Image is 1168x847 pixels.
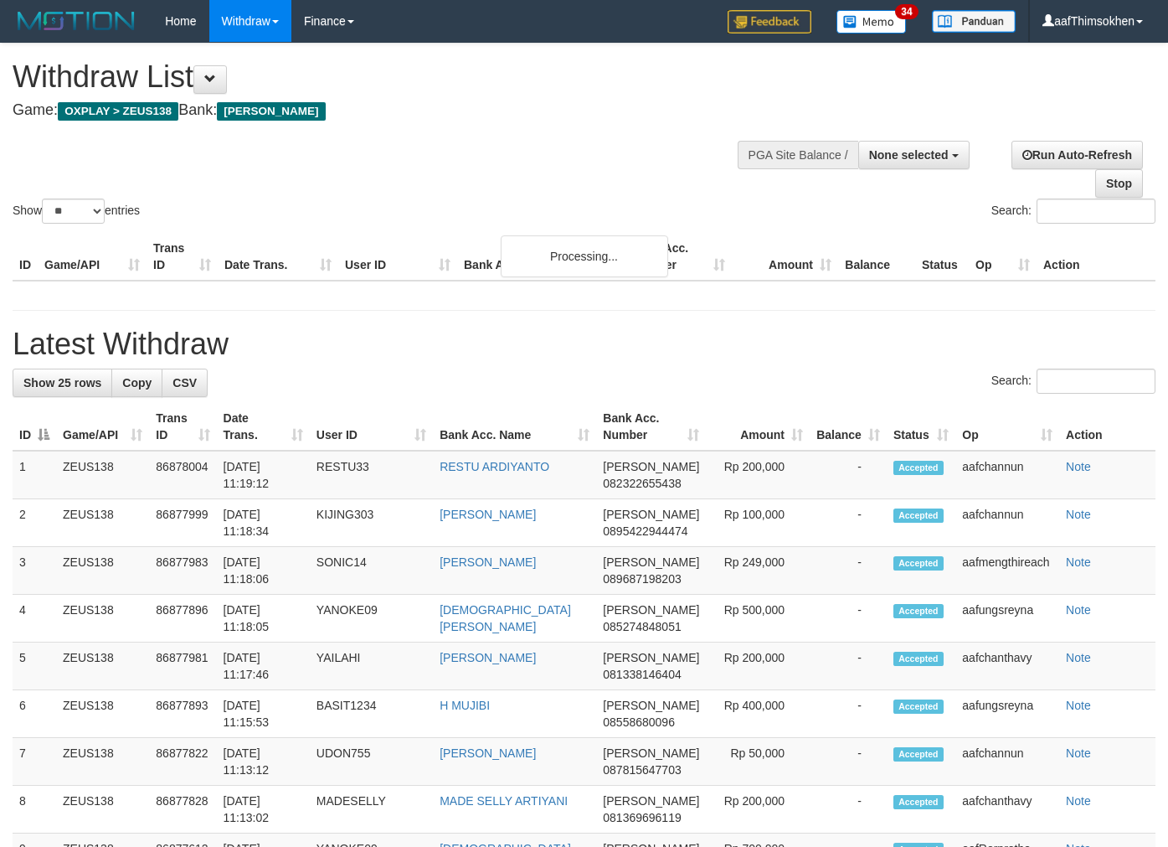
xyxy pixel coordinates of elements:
[706,786,810,834] td: Rp 200,000
[122,376,152,390] span: Copy
[625,233,732,281] th: Bank Acc. Number
[810,547,887,595] td: -
[440,746,536,760] a: [PERSON_NAME]
[56,786,149,834] td: ZEUS138
[217,403,310,451] th: Date Trans.: activate to sort column ascending
[1037,369,1155,394] input: Search:
[149,786,216,834] td: 86877828
[955,547,1059,595] td: aafmengthireach
[13,595,56,643] td: 4
[13,786,56,834] td: 8
[149,738,216,786] td: 86877822
[895,4,918,19] span: 34
[111,369,162,397] a: Copy
[706,595,810,643] td: Rp 500,000
[149,499,216,547] td: 86877999
[1066,746,1091,760] a: Note
[893,509,944,523] span: Accepted
[217,499,310,547] td: [DATE] 11:18:34
[893,556,944,571] span: Accepted
[893,461,944,475] span: Accepted
[893,700,944,714] span: Accepted
[38,233,147,281] th: Game/API
[149,690,216,738] td: 86877893
[13,738,56,786] td: 7
[858,141,970,169] button: None selected
[56,451,149,499] td: ZEUS138
[338,233,457,281] th: User ID
[893,747,944,762] span: Accepted
[1066,651,1091,664] a: Note
[310,738,433,786] td: UDON755
[603,603,699,617] span: [PERSON_NAME]
[603,746,699,760] span: [PERSON_NAME]
[149,547,216,595] td: 86877983
[810,786,887,834] td: -
[23,376,101,390] span: Show 25 rows
[440,460,549,473] a: RESTU ARDIYANTO
[440,651,536,664] a: [PERSON_NAME]
[440,699,490,712] a: H MUJIBI
[13,690,56,738] td: 6
[1066,699,1091,712] a: Note
[13,499,56,547] td: 2
[13,369,112,397] a: Show 25 rows
[603,794,699,808] span: [PERSON_NAME]
[603,668,681,681] span: Copy 081338146404 to clipboard
[310,643,433,690] td: YAILAHI
[13,547,56,595] td: 3
[603,477,681,490] span: Copy 082322655438 to clipboard
[217,690,310,738] td: [DATE] 11:15:53
[13,403,56,451] th: ID: activate to sort column descending
[440,555,536,569] a: [PERSON_NAME]
[603,811,681,824] span: Copy 081369696119 to clipboard
[13,643,56,690] td: 5
[1066,460,1091,473] a: Note
[13,199,140,224] label: Show entries
[149,643,216,690] td: 86877981
[149,403,216,451] th: Trans ID: activate to sort column ascending
[603,620,681,633] span: Copy 085274848051 to clipboard
[56,738,149,786] td: ZEUS138
[1066,603,1091,617] a: Note
[56,499,149,547] td: ZEUS138
[147,233,218,281] th: Trans ID
[603,508,699,521] span: [PERSON_NAME]
[162,369,208,397] a: CSV
[1037,199,1155,224] input: Search:
[955,690,1059,738] td: aafungsreyna
[603,524,687,538] span: Copy 0895422944474 to clipboard
[706,690,810,738] td: Rp 400,000
[838,233,915,281] th: Balance
[810,643,887,690] td: -
[810,690,887,738] td: -
[217,738,310,786] td: [DATE] 11:13:12
[955,451,1059,499] td: aafchannun
[893,795,944,809] span: Accepted
[991,369,1155,394] label: Search:
[13,8,140,34] img: MOTION_logo.png
[218,233,338,281] th: Date Trans.
[893,652,944,666] span: Accepted
[58,102,178,121] span: OXPLAY > ZEUS138
[706,738,810,786] td: Rp 50,000
[810,499,887,547] td: -
[310,547,433,595] td: SONIC14
[440,603,571,633] a: [DEMOGRAPHIC_DATA][PERSON_NAME]
[893,604,944,618] span: Accepted
[217,595,310,643] td: [DATE] 11:18:05
[56,547,149,595] td: ZEUS138
[1037,233,1155,281] th: Action
[836,10,907,34] img: Button%20Memo.svg
[706,643,810,690] td: Rp 200,000
[1066,794,1091,808] a: Note
[149,451,216,499] td: 86878004
[217,451,310,499] td: [DATE] 11:19:12
[728,10,811,34] img: Feedback.jpg
[603,763,681,777] span: Copy 087815647703 to clipboard
[217,643,310,690] td: [DATE] 11:17:46
[1095,169,1143,198] a: Stop
[603,460,699,473] span: [PERSON_NAME]
[706,499,810,547] td: Rp 100,000
[706,403,810,451] th: Amount: activate to sort column ascending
